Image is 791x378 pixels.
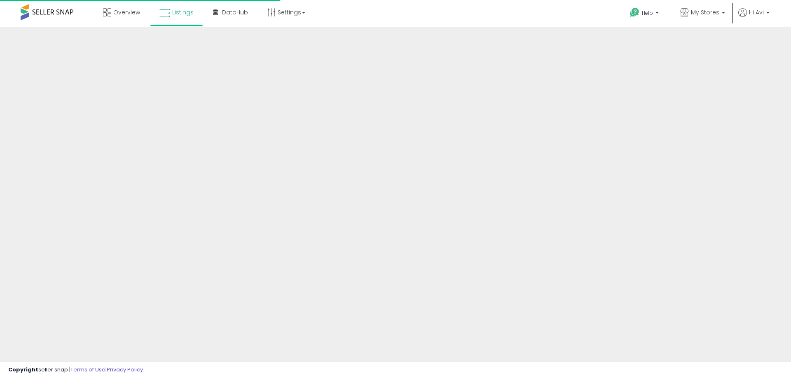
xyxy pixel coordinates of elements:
strong: Copyright [8,366,38,373]
span: DataHub [222,8,248,16]
span: Help [642,9,653,16]
a: Hi Avi [738,8,770,27]
a: Help [623,1,667,27]
i: Get Help [630,7,640,18]
span: Hi Avi [749,8,764,16]
div: seller snap | | [8,366,143,374]
span: My Stores [691,8,719,16]
a: Privacy Policy [107,366,143,373]
span: Overview [113,8,140,16]
span: Listings [172,8,194,16]
a: Terms of Use [70,366,105,373]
